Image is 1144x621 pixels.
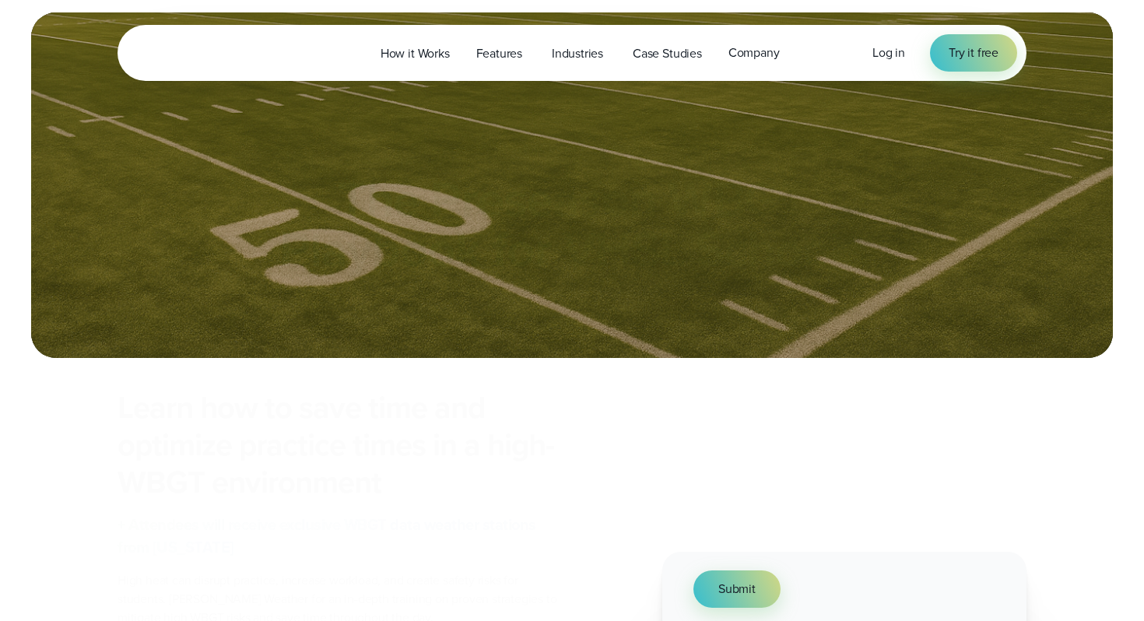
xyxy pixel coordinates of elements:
[619,37,715,69] a: Case Studies
[728,44,780,62] span: Company
[872,44,905,61] span: Log in
[476,44,522,63] span: Features
[718,580,756,598] span: Submit
[367,37,463,69] a: How it Works
[930,34,1017,72] a: Try it free
[633,44,702,63] span: Case Studies
[872,44,905,62] a: Log in
[949,44,998,62] span: Try it free
[381,44,450,63] span: How it Works
[693,570,781,608] button: Submit
[552,44,603,63] span: Industries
